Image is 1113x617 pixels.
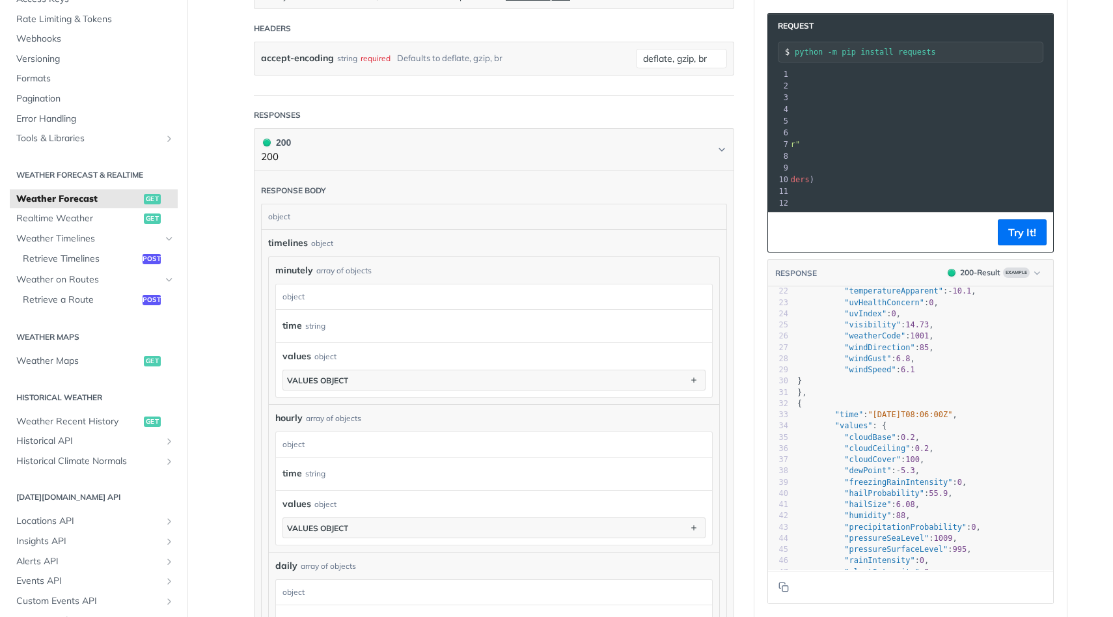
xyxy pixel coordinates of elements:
[934,534,953,543] span: 1009
[901,466,915,475] span: 5.3
[768,139,790,150] div: 7
[844,500,891,509] span: "hailSize"
[10,109,178,129] a: Error Handling
[768,286,788,297] div: 22
[261,49,334,68] label: accept-encoding
[941,266,1047,279] button: 200200-ResultExample
[397,49,502,68] div: Defaults to deflate, gzip, br
[929,489,948,498] span: 55.9
[287,523,348,533] div: values object
[797,331,934,340] span: : ,
[768,544,788,555] div: 45
[287,376,348,385] div: values object
[835,421,873,430] span: "values"
[775,223,793,242] button: Copy to clipboard
[768,103,790,115] div: 4
[797,455,924,464] span: : ,
[844,433,896,442] span: "cloudBase"
[10,10,178,29] a: Rate Limiting & Tokens
[16,290,178,310] a: Retrieve a Routepost
[768,185,790,197] div: 11
[10,512,178,531] a: Locations APIShow subpages for Locations API
[797,365,915,374] span: :
[768,80,790,92] div: 2
[797,489,953,498] span: : ,
[268,236,308,250] span: timelines
[305,316,325,335] div: string
[16,92,174,105] span: Pagination
[768,555,788,566] div: 46
[797,478,967,487] span: : ,
[164,133,174,144] button: Show subpages for Tools & Libraries
[16,33,174,46] span: Webhooks
[768,567,788,578] div: 47
[16,435,161,448] span: Historical API
[797,376,802,385] span: }
[797,511,911,520] span: : ,
[282,464,302,483] label: time
[896,500,915,509] span: 6.08
[910,331,929,340] span: 1001
[775,577,793,597] button: Copy to clipboard
[768,308,788,320] div: 24
[10,452,178,471] a: Historical Climate NormalsShow subpages for Historical Climate Normals
[795,48,1043,57] input: Request instructions
[844,331,905,340] span: "weatherCode"
[797,466,920,475] span: : ,
[924,568,929,577] span: 0
[164,536,174,547] button: Show subpages for Insights API
[797,399,802,408] span: {
[337,49,357,68] div: string
[768,162,790,174] div: 9
[16,535,161,548] span: Insights API
[261,185,326,197] div: Response body
[717,144,727,155] svg: Chevron
[164,596,174,607] button: Show subpages for Custom Events API
[10,209,178,228] a: Realtime Weatherget
[844,568,920,577] span: "sleetIntensity"
[144,213,161,224] span: get
[10,29,178,49] a: Webhooks
[768,364,788,376] div: 29
[10,331,178,343] h2: Weather Maps
[768,150,790,162] div: 8
[905,320,929,329] span: 14.73
[144,356,161,366] span: get
[1003,267,1030,278] span: Example
[16,575,161,588] span: Events API
[276,580,709,605] div: object
[844,309,886,318] span: "uvIndex"
[844,511,891,520] span: "humidity"
[283,370,705,390] button: values object
[768,331,788,342] div: 26
[844,556,914,565] span: "rainIntensity"
[768,477,788,488] div: 39
[10,129,178,148] a: Tools & LibrariesShow subpages for Tools & Libraries
[16,193,141,206] span: Weather Forecast
[10,189,178,209] a: Weather Forecastget
[16,53,174,66] span: Versioning
[301,560,356,572] div: array of objects
[311,238,333,249] div: object
[948,269,955,277] span: 200
[261,135,291,150] div: 200
[261,135,727,165] button: 200 200200
[797,500,920,509] span: : ,
[844,545,948,554] span: "pressureSurfaceLevel"
[16,415,141,428] span: Weather Recent History
[952,545,967,554] span: 995
[844,455,901,464] span: "cloudCover"
[282,497,311,511] span: values
[10,229,178,249] a: Weather TimelinesHide subpages for Weather Timelines
[892,309,896,318] span: 0
[16,132,161,145] span: Tools & Libraries
[283,518,705,538] button: values object
[905,455,920,464] span: 100
[835,410,863,419] span: "time"
[254,23,291,34] div: Headers
[844,298,924,307] span: "uvHealthConcern"
[768,376,788,387] div: 30
[844,478,952,487] span: "freezingRainIntensity"
[768,432,788,443] div: 35
[16,13,174,26] span: Rate Limiting & Tokens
